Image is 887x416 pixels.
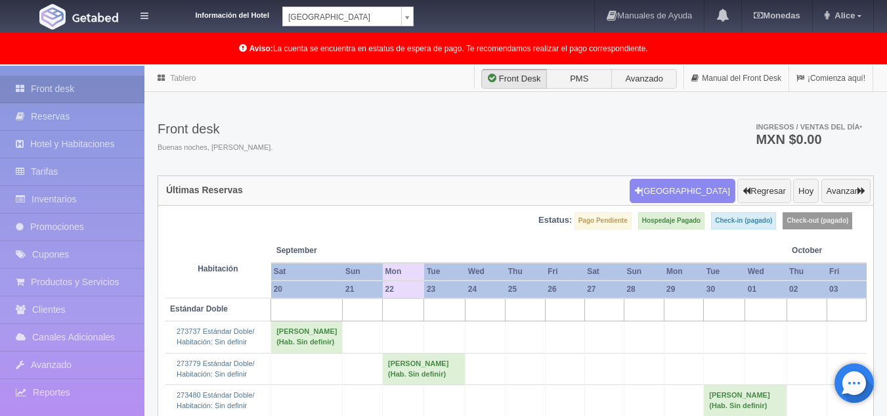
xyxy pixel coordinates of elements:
th: 25 [506,281,546,298]
b: Monedas [754,11,800,20]
th: 03 [827,281,866,298]
button: Regresar [737,179,790,204]
a: 273737 Estándar Doble/Habitación: Sin definir [177,327,255,346]
th: 23 [424,281,465,298]
label: Check-out (pagado) [783,212,852,229]
label: PMS [546,69,612,89]
a: 273480 Estándar Doble/Habitación: Sin definir [177,391,255,409]
img: Getabed [72,12,118,22]
th: 29 [664,281,704,298]
label: Estatus: [538,214,572,227]
h3: Front desk [158,122,272,136]
button: Hoy [793,179,819,204]
th: Wed [745,263,787,281]
button: [GEOGRAPHIC_DATA] [630,179,735,204]
th: 01 [745,281,787,298]
th: Sat [271,263,343,281]
th: 20 [271,281,343,298]
a: Manual del Front Desk [684,66,789,91]
span: September [276,245,378,256]
label: Avanzado [611,69,677,89]
th: Tue [704,263,745,281]
th: 30 [704,281,745,298]
th: 28 [624,281,664,298]
th: 22 [383,281,424,298]
th: 21 [343,281,383,298]
strong: Habitación [198,264,238,273]
th: Fri [545,263,584,281]
th: Mon [664,263,704,281]
th: 26 [545,281,584,298]
label: Front Desk [481,69,547,89]
a: ¡Comienza aquí! [789,66,873,91]
th: Fri [827,263,866,281]
h3: MXN $0.00 [756,133,862,146]
th: Thu [506,263,546,281]
h4: Últimas Reservas [166,185,243,195]
label: Check-in (pagado) [711,212,776,229]
th: 24 [465,281,506,298]
th: Sun [343,263,383,281]
th: Tue [424,263,465,281]
a: 273779 Estándar Doble/Habitación: Sin definir [177,359,255,378]
span: Ingresos / Ventas del día [756,123,862,131]
label: Hospedaje Pagado [638,212,704,229]
a: [GEOGRAPHIC_DATA] [282,7,414,26]
span: Buenas noches, [PERSON_NAME]. [158,143,272,153]
th: Sun [624,263,664,281]
th: Mon [383,263,424,281]
td: [PERSON_NAME] (Hab. Sin definir) [271,321,343,353]
a: Tablero [170,74,196,83]
th: Thu [787,263,827,281]
span: October [792,245,861,256]
td: [PERSON_NAME] (Hab. Sin definir) [383,353,465,384]
label: Pago Pendiente [574,212,632,229]
b: Estándar Doble [170,304,228,313]
th: Wed [465,263,506,281]
b: Aviso: [249,44,273,53]
span: [GEOGRAPHIC_DATA] [288,7,396,27]
img: Getabed [39,4,66,30]
dt: Información del Hotel [164,7,269,21]
th: 27 [584,281,624,298]
th: Sat [584,263,624,281]
th: 02 [787,281,827,298]
button: Avanzar [821,179,871,204]
span: Alice [831,11,855,20]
